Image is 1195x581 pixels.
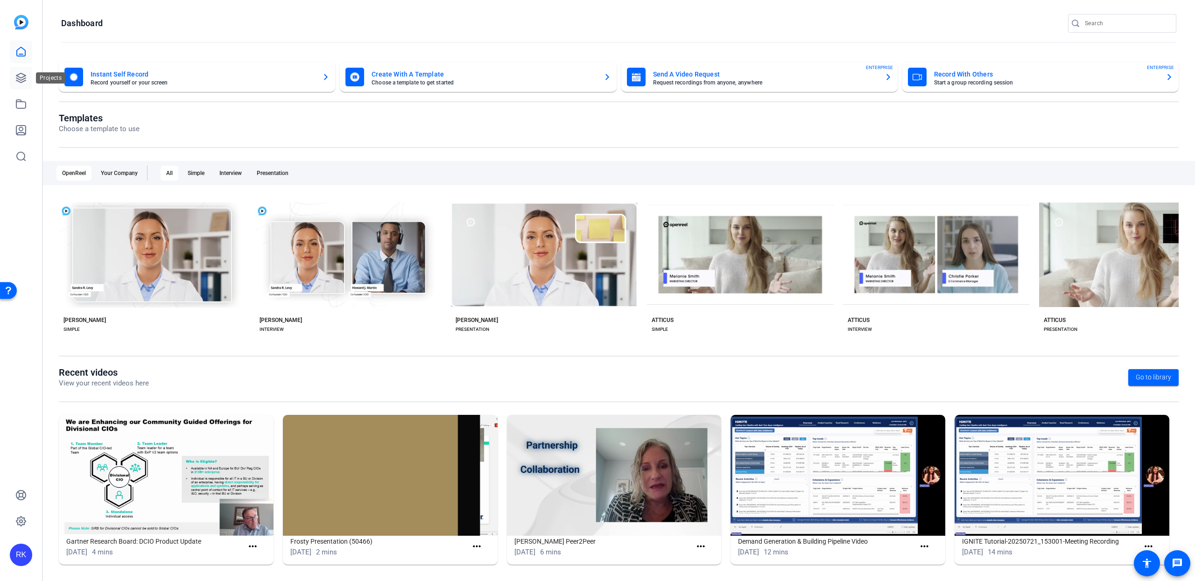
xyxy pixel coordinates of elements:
[92,548,113,556] span: 4 mins
[621,62,898,92] button: Send A Video RequestRequest recordings from anyone, anywhereENTERPRISE
[848,316,870,324] div: ATTICUS
[456,316,498,324] div: [PERSON_NAME]
[61,18,103,29] h1: Dashboard
[1128,369,1179,386] a: Go to library
[1147,64,1174,71] span: ENTERPRISE
[1044,326,1077,333] div: PRESENTATION
[902,62,1179,92] button: Record With OthersStart a group recording sessionENTERPRISE
[59,62,335,92] button: Instant Self RecordRecord yourself or your screen
[95,166,143,181] div: Your Company
[514,548,535,556] span: [DATE]
[283,415,498,536] img: Frosty Presentation (50466)
[738,536,915,547] h1: Demand Generation & Building Pipeline Video
[507,415,722,536] img: Tracy Orr Peer2Peer
[456,326,489,333] div: PRESENTATION
[247,541,259,553] mat-icon: more_horiz
[63,326,80,333] div: SIMPLE
[934,80,1158,85] mat-card-subtitle: Start a group recording session
[59,415,274,536] img: Gartner Research Board: DCIO Product Update
[1172,558,1183,569] mat-icon: message
[962,536,1139,547] h1: IGNITE Tutorial-20250721_153001-Meeting Recording
[36,72,65,84] div: Projects
[1143,541,1154,553] mat-icon: more_horiz
[653,69,877,80] mat-card-title: Send A Video Request
[63,316,106,324] div: [PERSON_NAME]
[866,64,893,71] span: ENTERPRISE
[652,316,674,324] div: ATTICUS
[652,326,668,333] div: SIMPLE
[372,80,596,85] mat-card-subtitle: Choose a template to get started
[934,69,1158,80] mat-card-title: Record With Others
[764,548,788,556] span: 12 mins
[59,378,149,389] p: View your recent videos here
[988,548,1012,556] span: 14 mins
[316,548,337,556] span: 2 mins
[91,80,315,85] mat-card-subtitle: Record yourself or your screen
[1044,316,1066,324] div: ATTICUS
[1141,558,1153,569] mat-icon: accessibility
[59,367,149,378] h1: Recent videos
[161,166,178,181] div: All
[653,80,877,85] mat-card-subtitle: Request recordings from anyone, anywhere
[66,548,87,556] span: [DATE]
[471,541,483,553] mat-icon: more_horiz
[66,536,243,547] h1: Gartner Research Board: DCIO Product Update
[214,166,247,181] div: Interview
[514,536,691,547] h1: [PERSON_NAME] Peer2Peer
[955,415,1169,536] img: IGNITE Tutorial-20250721_153001-Meeting Recording
[260,326,284,333] div: INTERVIEW
[290,536,467,547] h1: Frosty Presentation (50466)
[1136,372,1171,382] span: Go to library
[1085,18,1169,29] input: Search
[59,112,140,124] h1: Templates
[59,124,140,134] p: Choose a template to use
[182,166,210,181] div: Simple
[91,69,315,80] mat-card-title: Instant Self Record
[962,548,983,556] span: [DATE]
[731,415,945,536] img: Demand Generation & Building Pipeline Video
[56,166,91,181] div: OpenReel
[848,326,872,333] div: INTERVIEW
[540,548,561,556] span: 6 mins
[738,548,759,556] span: [DATE]
[10,544,32,566] div: RK
[14,15,28,29] img: blue-gradient.svg
[290,548,311,556] span: [DATE]
[340,62,616,92] button: Create With A TemplateChoose a template to get started
[260,316,302,324] div: [PERSON_NAME]
[695,541,707,553] mat-icon: more_horiz
[251,166,294,181] div: Presentation
[919,541,930,553] mat-icon: more_horiz
[372,69,596,80] mat-card-title: Create With A Template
